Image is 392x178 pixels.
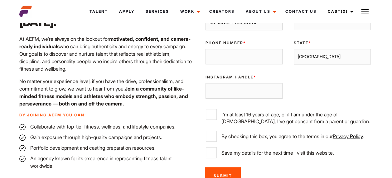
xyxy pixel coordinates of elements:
[19,133,192,141] li: Gain exposure through high-quality campaigns and projects.
[19,86,188,107] strong: Join a community of like-minded fitness models and athletes who embody strength, passion, and per...
[175,3,204,20] a: Work
[206,109,370,125] label: I'm at least 16 years of age, or if I am under the age of [DEMOGRAPHIC_DATA], I've got consent fr...
[19,77,192,107] p: No matter your experience level, if you have the drive, professionalism, and commitment to grow, ...
[322,3,357,20] a: Cast(0)
[114,3,140,20] a: Apply
[19,123,192,130] li: Collaborate with top-tier fitness, wellness, and lifestyle companies.
[206,109,217,120] input: I'm at least 16 years of age, or if I am under the age of [DEMOGRAPHIC_DATA], I've got consent fr...
[361,8,369,16] img: Burger icon
[333,133,363,139] a: Privacy Policy
[206,147,370,158] label: Save my details for the next time I visit this website.
[206,40,283,46] label: Phone Number
[19,5,32,18] img: cropped-aefm-brand-fav-22-square.png
[204,3,240,20] a: Creators
[19,155,192,170] li: An agency known for its excellence in representing fitness talent worldwide.
[84,3,114,20] a: Talent
[19,35,192,73] p: At AEFM, we’re always on the lookout for who can bring authenticity and energy to every campaign....
[206,147,217,158] input: Save my details for the next time I visit this website.
[280,3,322,20] a: Contact Us
[206,131,217,142] input: By checking this box, you agree to the terms in ourPrivacy Policy.
[140,3,175,20] a: Services
[341,9,348,14] span: (0)
[240,3,280,20] a: About Us
[206,74,283,80] label: Instagram Handle
[206,131,370,142] label: By checking this box, you agree to the terms in our .
[19,144,192,152] li: Portfolio development and casting preparation resources.
[294,40,371,46] label: State
[19,112,192,118] p: By joining AEFM you can:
